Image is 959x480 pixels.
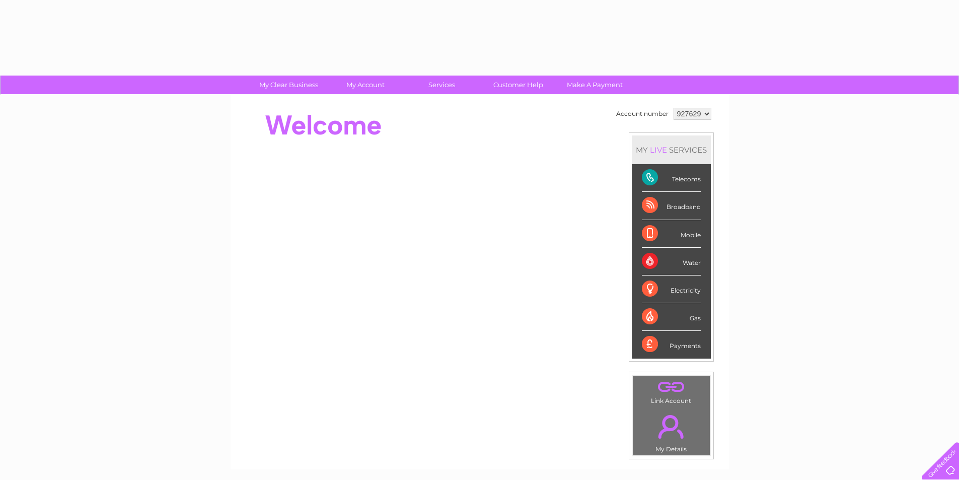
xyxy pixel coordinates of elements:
a: Services [400,76,483,94]
div: Electricity [642,276,701,303]
td: My Details [632,406,710,456]
a: Customer Help [477,76,560,94]
div: LIVE [648,145,669,155]
a: Make A Payment [553,76,636,94]
a: My Clear Business [247,76,330,94]
td: Link Account [632,375,710,407]
div: Telecoms [642,164,701,192]
div: Broadband [642,192,701,220]
a: My Account [324,76,407,94]
div: MY SERVICES [632,135,711,164]
a: . [635,378,707,396]
div: Gas [642,303,701,331]
div: Payments [642,331,701,358]
td: Account number [614,105,671,122]
div: Water [642,248,701,276]
a: . [635,409,707,444]
div: Mobile [642,220,701,248]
